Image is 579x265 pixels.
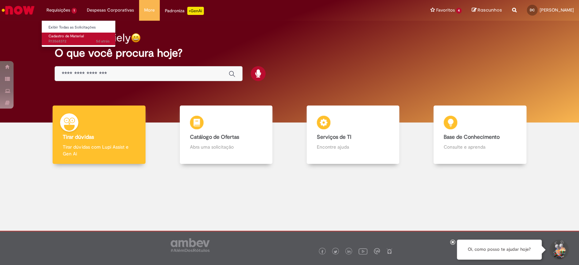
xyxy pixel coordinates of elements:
a: Rascunhos [472,7,502,14]
span: Cadastro de Material [49,34,84,39]
b: Tirar dúvidas [63,134,94,140]
b: Base de Conhecimento [444,134,500,140]
a: Catálogo de Ofertas Abra uma solicitação [162,106,289,164]
img: ServiceNow [1,3,36,17]
img: happy-face.png [131,33,141,43]
p: +GenAi [187,7,204,15]
span: Requisições [46,7,70,14]
h2: O que você procura hoje? [55,47,524,59]
p: Tirar dúvidas com Lupi Assist e Gen Ai [63,144,135,157]
a: Base de Conhecimento Consulte e aprenda [417,106,543,164]
span: DC [530,8,535,12]
span: 5d atrás [96,39,110,44]
a: Exibir Todas as Solicitações [42,24,116,31]
span: 4 [456,8,462,14]
ul: Requisições [41,20,116,47]
img: logo_footer_facebook.png [321,250,324,253]
span: [PERSON_NAME] [540,7,574,13]
img: logo_footer_twitter.png [334,250,337,253]
span: Favoritos [436,7,455,14]
img: logo_footer_workplace.png [374,248,380,254]
span: 1 [72,8,77,14]
span: Rascunhos [478,7,502,13]
img: logo_footer_ambev_rotulo_gray.png [171,238,210,252]
div: Oi, como posso te ajudar hoje? [457,240,542,260]
div: Padroniza [165,7,204,15]
img: logo_footer_linkedin.png [347,250,351,254]
a: Aberto R13568372 : Cadastro de Material [42,33,116,45]
img: logo_footer_naosei.png [386,248,392,254]
img: logo_footer_youtube.png [359,247,367,255]
b: Catálogo de Ofertas [190,134,239,140]
a: Serviços de TI Encontre ajuda [290,106,417,164]
span: More [144,7,155,14]
b: Serviços de TI [317,134,351,140]
p: Abra uma solicitação [190,144,262,150]
time: 25/09/2025 17:48:57 [96,39,110,44]
p: Consulte e aprenda [444,144,516,150]
button: Iniciar Conversa de Suporte [548,240,569,260]
a: Tirar dúvidas Tirar dúvidas com Lupi Assist e Gen Ai [36,106,162,164]
span: R13568372 [49,39,110,44]
p: Encontre ajuda [317,144,389,150]
span: Despesas Corporativas [87,7,134,14]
